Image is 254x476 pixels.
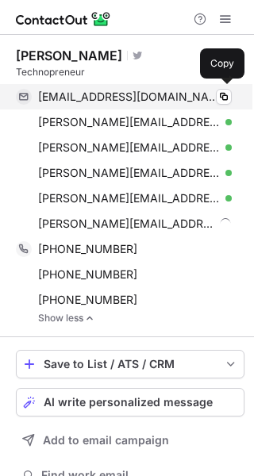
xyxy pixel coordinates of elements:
span: [PERSON_NAME][EMAIL_ADDRESS][PERSON_NAME][DOMAIN_NAME] [38,166,220,180]
span: [EMAIL_ADDRESS][DOMAIN_NAME] [38,90,220,104]
img: - [85,313,94,324]
span: [PERSON_NAME][EMAIL_ADDRESS][PERSON_NAME][DOMAIN_NAME] [38,115,220,129]
div: Technopreneur [16,65,244,79]
span: [PERSON_NAME][EMAIL_ADDRESS][DOMAIN_NAME] [38,217,214,231]
img: ContactOut v5.3.10 [16,10,111,29]
span: AI write personalized message [44,396,213,409]
button: AI write personalized message [16,388,244,416]
span: [PERSON_NAME][EMAIL_ADDRESS][PERSON_NAME][DOMAIN_NAME] [38,140,220,155]
button: save-profile-one-click [16,350,244,378]
span: Add to email campaign [43,434,169,447]
div: Save to List / ATS / CRM [44,358,217,370]
div: [PERSON_NAME] [16,48,122,63]
span: [PHONE_NUMBER] [38,242,137,256]
button: Add to email campaign [16,426,244,455]
span: [PERSON_NAME][EMAIL_ADDRESS][DOMAIN_NAME] [38,191,220,205]
span: [PHONE_NUMBER] [38,267,137,282]
span: [PHONE_NUMBER] [38,293,137,307]
a: Show less [38,313,244,324]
